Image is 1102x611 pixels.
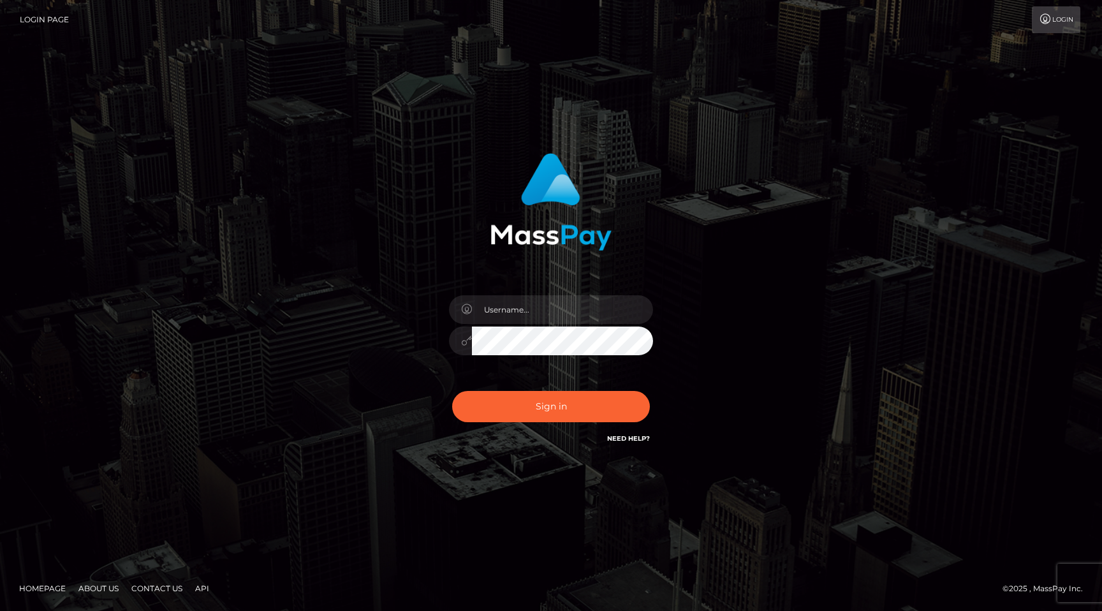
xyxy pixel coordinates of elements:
[472,295,653,324] input: Username...
[1032,6,1080,33] a: Login
[607,434,650,443] a: Need Help?
[452,391,650,422] button: Sign in
[14,578,71,598] a: Homepage
[190,578,214,598] a: API
[73,578,124,598] a: About Us
[126,578,187,598] a: Contact Us
[20,6,69,33] a: Login Page
[1003,582,1092,596] div: © 2025 , MassPay Inc.
[490,153,612,251] img: MassPay Login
